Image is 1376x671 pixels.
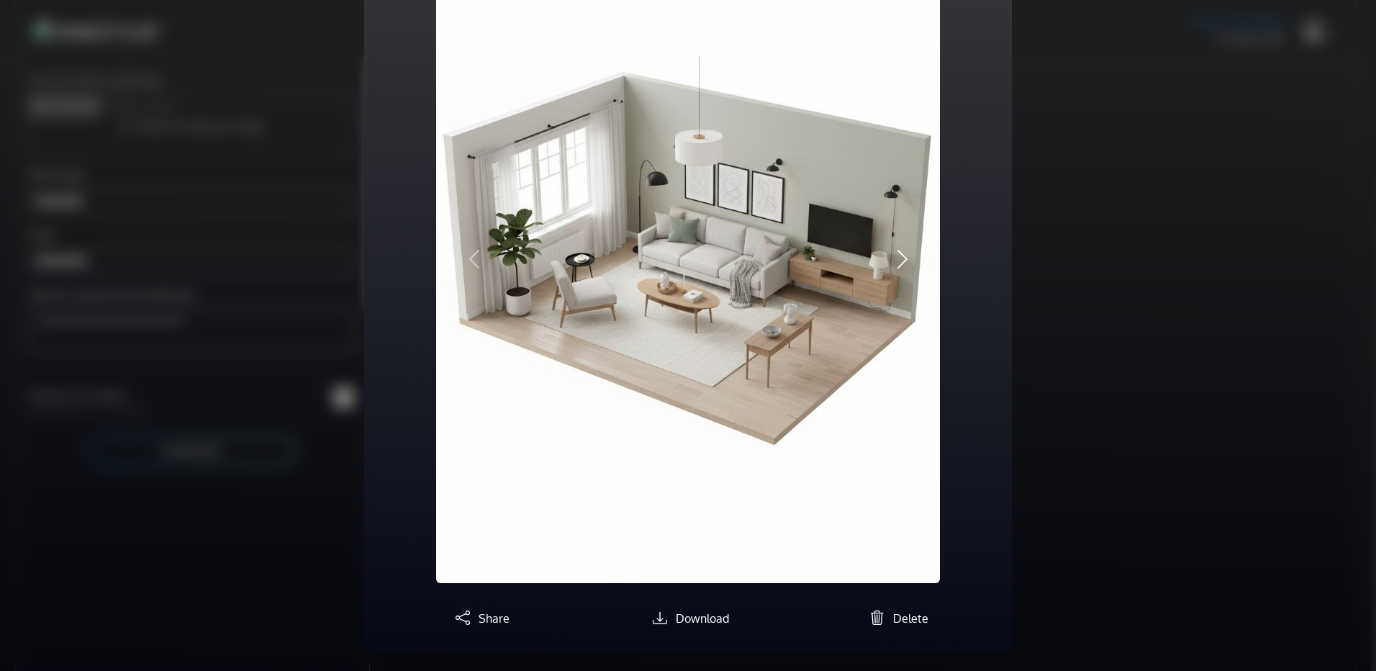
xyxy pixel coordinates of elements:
[647,611,729,626] a: Download
[450,611,510,626] a: Share
[676,611,729,626] span: Download
[664,555,686,572] button: Slide 1
[512,526,864,543] p: Rendered image
[690,555,712,572] button: Slide 2
[864,606,928,628] button: Delete
[893,611,928,626] span: Delete
[479,611,510,626] span: Share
